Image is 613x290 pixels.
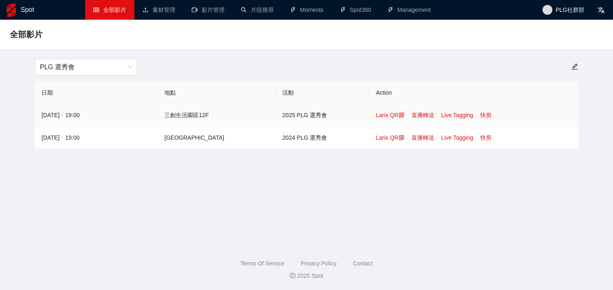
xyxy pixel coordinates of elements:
[388,7,431,13] a: thunderboltManagement
[40,59,132,75] span: PLG 選秀會
[158,104,276,127] td: 三創生活園區12F
[276,82,369,104] th: 活動
[290,273,295,279] span: copyright
[7,271,606,280] div: 2025 Spot
[143,7,175,13] a: upload素材管理
[376,112,404,118] a: Larix QR
[411,112,434,118] a: 直播轉送
[441,134,473,141] a: Live Tagging
[158,82,276,104] th: 地點
[59,134,65,141] span: /
[241,7,274,13] a: search片段搜尋
[353,260,372,267] a: Contact
[290,7,324,13] a: thunderboltMoments
[376,134,404,141] a: Larix QR
[103,7,126,13] span: 全部影片
[241,260,284,267] a: Terms Of Service
[411,134,434,141] a: 直播轉送
[480,112,492,118] a: 快剪
[276,104,369,127] td: 2025 PLG 選秀會
[301,260,336,267] a: Privacy Policy
[399,112,404,118] span: qrcode
[369,82,578,104] th: Action
[10,28,43,41] span: 全部影片
[276,127,369,149] td: 2024 PLG 選秀會
[399,135,404,140] span: qrcode
[7,4,16,17] img: logo
[59,112,65,118] span: /
[158,127,276,149] td: [GEOGRAPHIC_DATA]
[192,7,225,13] a: video-camera影片管理
[35,104,158,127] td: [DATE] 19:00
[35,82,158,104] th: 日期
[480,134,492,141] a: 快剪
[571,63,578,70] span: edit
[441,112,473,118] a: Live Tagging
[93,7,99,13] span: table
[340,7,371,13] a: thunderboltSpot360
[35,127,158,149] td: [DATE] 19:00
